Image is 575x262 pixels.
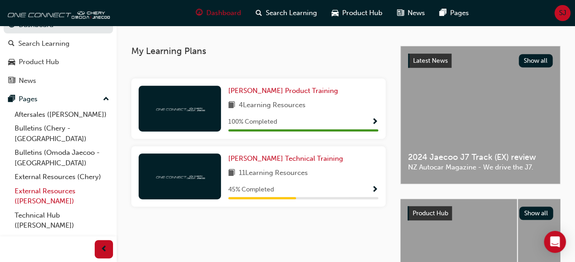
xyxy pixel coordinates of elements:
[519,54,553,67] button: Show all
[206,8,241,18] span: Dashboard
[103,93,109,105] span: up-icon
[228,154,343,163] span: [PERSON_NAME] Technical Training
[19,94,38,104] div: Pages
[228,153,347,164] a: [PERSON_NAME] Technical Training
[5,4,110,22] img: oneconnect
[544,231,566,253] div: Open Intercom Messenger
[4,54,113,71] a: Product Hub
[559,8,566,18] span: SJ
[8,77,15,85] span: news-icon
[4,72,113,89] a: News
[11,208,113,233] a: Technical Hub ([PERSON_NAME])
[228,100,235,111] span: book-icon
[554,5,570,21] button: SJ
[11,233,113,247] a: All Pages
[408,162,553,173] span: NZ Autocar Magazine - We drive the J7.
[188,4,248,22] a: guage-iconDashboard
[371,116,378,128] button: Show Progress
[155,104,205,113] img: oneconnect
[228,185,274,195] span: 45 % Completed
[256,7,262,19] span: search-icon
[4,35,113,52] a: Search Learning
[18,38,70,49] div: Search Learning
[371,118,378,126] span: Show Progress
[519,207,554,220] button: Show all
[228,168,235,179] span: book-icon
[266,8,317,18] span: Search Learning
[371,184,378,196] button: Show Progress
[342,8,382,18] span: Product Hub
[8,40,15,48] span: search-icon
[11,184,113,208] a: External Resources ([PERSON_NAME])
[408,8,425,18] span: News
[408,54,553,68] a: Latest NewsShow all
[397,7,404,19] span: news-icon
[8,58,15,66] span: car-icon
[248,4,324,22] a: search-iconSearch Learning
[239,168,308,179] span: 11 Learning Resources
[408,206,553,221] a: Product HubShow all
[228,117,277,127] span: 100 % Completed
[155,172,205,180] img: oneconnect
[413,209,448,217] span: Product Hub
[8,95,15,104] span: pages-icon
[450,8,469,18] span: Pages
[19,57,59,67] div: Product Hub
[440,7,446,19] span: pages-icon
[432,4,476,22] a: pages-iconPages
[196,7,203,19] span: guage-icon
[228,87,338,95] span: [PERSON_NAME] Product Training
[4,15,113,91] button: DashboardSearch LearningProduct HubNews
[228,86,342,96] a: [PERSON_NAME] Product Training
[11,146,113,170] a: Bulletins (Omoda Jaecoo - [GEOGRAPHIC_DATA])
[11,108,113,122] a: Aftersales ([PERSON_NAME])
[19,76,36,86] div: News
[11,170,113,184] a: External Resources (Chery)
[4,91,113,108] button: Pages
[239,100,306,111] span: 4 Learning Resources
[131,46,386,56] h3: My Learning Plans
[408,152,553,163] span: 2024 Jaecoo J7 Track (EX) review
[413,57,448,65] span: Latest News
[332,7,339,19] span: car-icon
[371,186,378,194] span: Show Progress
[101,244,107,255] span: prev-icon
[324,4,390,22] a: car-iconProduct Hub
[11,121,113,146] a: Bulletins (Chery - [GEOGRAPHIC_DATA])
[400,46,560,184] a: Latest NewsShow all2024 Jaecoo J7 Track (EX) reviewNZ Autocar Magazine - We drive the J7.
[390,4,432,22] a: news-iconNews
